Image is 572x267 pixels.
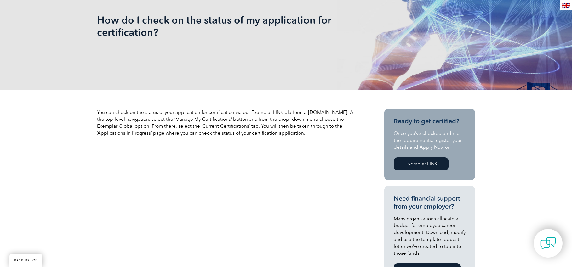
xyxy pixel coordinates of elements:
[394,195,466,210] h3: Need financial support from your employer?
[394,157,449,170] a: Exemplar LINK
[394,215,466,257] p: Many organizations allocate a budget for employee career development. Download, modify and use th...
[394,130,466,151] p: Once you’ve checked and met the requirements, register your details and Apply Now on
[540,236,556,251] img: contact-chat.png
[562,3,570,8] img: en
[394,117,466,125] h3: Ready to get certified?
[308,109,347,115] a: [DOMAIN_NAME]
[9,254,42,267] a: BACK TO TOP
[97,14,339,38] h1: How do I check on the status of my application for certification?
[97,109,362,136] p: You can check on the status of your application for certification via our Exemplar LINK platform ...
